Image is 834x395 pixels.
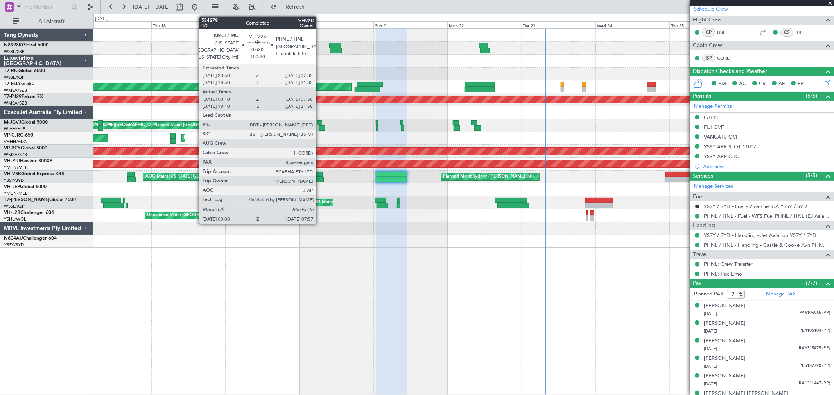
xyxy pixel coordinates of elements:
[279,4,312,10] span: Refresh
[4,210,54,215] a: VH-L2BChallenger 604
[704,363,717,369] span: [DATE]
[669,21,743,28] div: Thu 25
[4,100,27,106] a: WMSA/SZB
[766,290,796,298] a: Manage PAX
[595,21,669,28] div: Wed 24
[184,132,314,144] div: Planned Maint [GEOGRAPHIC_DATA] ([GEOGRAPHIC_DATA] Intl)
[704,270,742,277] a: PHNL: Pax Limo
[704,311,717,317] span: [DATE]
[704,320,745,327] div: [PERSON_NAME]
[4,120,21,125] span: M-JGVJ
[447,21,521,28] div: Mon 22
[693,41,722,50] span: Cabin Crew
[693,16,722,25] span: Flight Crew
[4,159,52,164] a: VH-RIUHawker 800XP
[95,16,108,22] div: [DATE]
[693,92,711,101] span: Permits
[4,120,48,125] a: M-JGVJGlobal 5000
[4,146,21,151] span: VP-BCY
[4,126,25,132] a: WIHH/HLP
[133,4,170,11] span: [DATE] - [DATE]
[693,221,715,230] span: Handling
[4,133,20,138] span: VP-CJR
[9,15,85,28] button: All Aircraft
[4,49,25,55] a: WSSL/XSP
[704,153,739,160] div: YSSY ARR OTC
[702,54,715,62] div: ISP
[4,210,20,215] span: VH-L2B
[704,346,717,352] span: [DATE]
[79,119,206,131] div: [PERSON_NAME][GEOGRAPHIC_DATA] ([PERSON_NAME] Intl)
[795,29,813,36] a: BBT
[799,327,830,334] span: PB4106104 (PP)
[4,43,48,48] a: N8998KGlobal 6000
[799,310,830,317] span: PA6195965 (PP)
[310,197,396,208] div: AOG Maint [GEOGRAPHIC_DATA] (Seletar)
[4,190,28,196] a: YMEN/MEB
[147,210,276,221] div: Unplanned Maint [GEOGRAPHIC_DATA] ([GEOGRAPHIC_DATA])
[443,171,534,183] div: Planned Maint Sydney ([PERSON_NAME] Intl)
[694,5,728,13] a: Schedule Crew
[522,21,595,28] div: Tue 23
[704,372,745,380] div: [PERSON_NAME]
[780,28,793,37] div: CS
[806,279,817,287] span: (7/7)
[373,21,447,28] div: Sun 21
[4,236,23,241] span: N604AU
[704,302,745,310] div: [PERSON_NAME]
[4,216,26,222] a: YSHL/WOL
[704,124,724,130] div: FIJI OVF
[704,213,830,219] a: PHNL / HNL - Fuel - WFS Fuel PHNL / HNL (EJ Asia Only)
[703,163,830,170] div: Add new
[4,82,34,86] a: T7-ELLYG-550
[704,261,753,267] a: PHNL: Crew Transfer
[799,363,830,369] span: PB5187790 (PP)
[704,355,745,363] div: [PERSON_NAME]
[4,197,49,202] span: T7-[PERSON_NAME]
[153,119,245,131] div: Planned Maint [GEOGRAPHIC_DATA] (Seletar)
[4,236,57,241] a: N604AUChallenger 604
[4,146,47,151] a: VP-BCYGlobal 5000
[4,133,33,138] a: VP-CJRG-650
[4,82,21,86] span: T7-ELLY
[4,69,18,73] span: T7-RIC
[704,328,717,334] span: [DATE]
[799,380,830,387] span: RA1311447 (PP)
[799,345,830,352] span: RA6315475 (PP)
[693,279,701,288] span: Pax
[4,172,64,176] a: VH-VSKGlobal Express XRS
[704,133,739,140] div: VANUATU OVF
[4,94,43,99] a: T7-PJ29Falcon 7X
[704,232,816,238] a: YSSY / SYD - Handling - Jet Aviation YSSY / SYD
[77,21,151,28] div: Wed 17
[693,67,767,76] span: Dispatch Checks and Weather
[717,55,735,62] a: CORD
[704,114,718,121] div: EAPIS
[806,171,817,180] span: (5/5)
[300,21,373,28] div: Sat 20
[694,103,732,110] a: Manage Permits
[4,152,27,158] a: WMSA/SZB
[4,94,22,99] span: T7-PJ29
[694,183,733,190] a: Manage Services
[20,19,83,24] span: All Aircraft
[4,87,27,93] a: WMSA/SZB
[4,197,76,202] a: T7-[PERSON_NAME]Global 7500
[759,80,766,88] span: CR
[151,21,225,28] div: Thu 18
[4,242,24,248] a: YSSY/SYD
[702,28,715,37] div: CP
[4,165,28,171] a: YMEN/MEB
[24,1,69,13] input: Trip Number
[694,290,723,298] label: Planned PAX
[145,171,279,183] div: AOG Maint [US_STATE][GEOGRAPHIC_DATA] ([US_STATE] City Intl)
[4,172,21,176] span: VH-VSK
[4,203,25,209] a: WSSL/XSP
[739,80,746,88] span: AC
[806,92,817,100] span: (5/5)
[704,203,807,210] a: YSSY / SYD - Fuel - Viva Fuel GA YSSY / SYD
[693,192,703,201] span: Fuel
[267,1,314,13] button: Refresh
[704,143,757,150] div: YSSY ARR SLOT 1100Z
[704,381,717,387] span: [DATE]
